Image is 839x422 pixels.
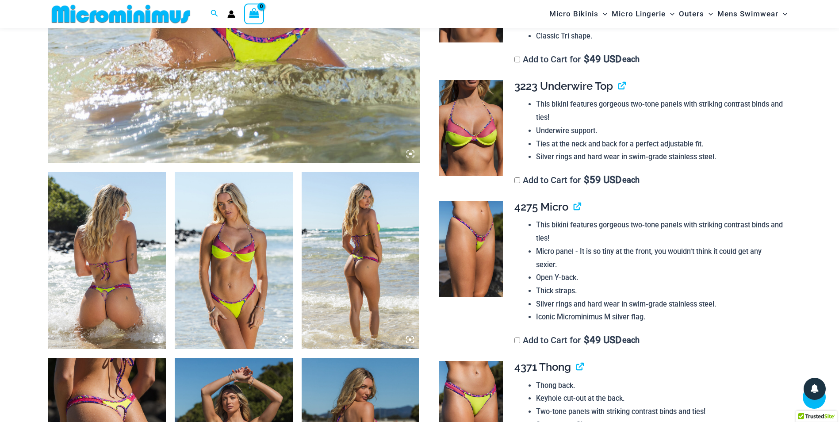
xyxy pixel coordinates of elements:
span: Menu Toggle [666,3,674,25]
li: Silver rings and hard wear in swim-grade stainless steel. [536,150,784,164]
li: Ties at the neck and back for a perfect adjustable fit. [536,138,784,151]
li: Keyhole cut-out at the back. [536,392,784,405]
span: Outers [679,3,704,25]
span: each [622,336,640,345]
span: Micro Bikinis [549,3,598,25]
label: Add to Cart for [514,335,640,345]
span: each [622,176,640,184]
li: Two-tone panels with striking contrast binds and ties! [536,405,784,418]
span: Menu Toggle [704,3,713,25]
a: Mens SwimwearMenu ToggleMenu Toggle [715,3,789,25]
li: Silver rings and hard wear in swim-grade stainless steel. [536,298,784,311]
span: $ [584,54,590,65]
a: Account icon link [227,10,235,18]
img: MM SHOP LOGO FLAT [48,4,194,24]
label: Add to Cart for [514,175,640,185]
label: Add to Cart for [514,54,640,65]
input: Add to Cart for$59 USD each [514,177,520,183]
li: This bikini features gorgeous two-tone panels with striking contrast binds and ties! [536,219,784,245]
img: Coastal Bliss Leopard Sunset 3223 Underwire Top [439,80,503,176]
li: Micro panel - It is so tiny at the front, you wouldn’t think it could get any sexier. [536,245,784,271]
li: Open Y-back. [536,271,784,284]
span: each [622,55,640,64]
span: 49 USD [584,336,621,345]
img: Coastal Bliss Leopard Sunset 3223 Underwire Top 4371 Thong [175,172,293,349]
li: This bikini features gorgeous two-tone panels with striking contrast binds and ties! [536,98,784,124]
li: Underwire support. [536,124,784,138]
nav: Site Navigation [546,1,791,27]
img: Coastal Bliss Leopard Sunset 3171 Tri Top 4371 Thong Bikini [48,172,166,349]
a: Micro BikinisMenu ToggleMenu Toggle [547,3,609,25]
li: Thick straps. [536,284,784,298]
img: Coastal Bliss Leopard Sunset 4275 Micro Bikini [439,201,503,297]
input: Add to Cart for$49 USD each [514,57,520,62]
span: Menu Toggle [778,3,787,25]
li: Iconic Microminimus M silver flag. [536,311,784,324]
span: 4371 Thong [514,361,571,373]
span: 49 USD [584,55,621,64]
a: Micro LingerieMenu ToggleMenu Toggle [609,3,677,25]
span: Mens Swimwear [717,3,778,25]
span: Menu Toggle [598,3,607,25]
img: Coastal Bliss Leopard Sunset 3223 Underwire Top 4371 Thong [302,172,420,349]
a: OutersMenu ToggleMenu Toggle [677,3,715,25]
a: View Shopping Cart, empty [244,4,264,24]
span: Micro Lingerie [612,3,666,25]
span: 3223 Underwire Top [514,80,613,92]
a: Search icon link [211,8,218,19]
li: Classic Tri shape. [536,30,784,43]
input: Add to Cart for$49 USD each [514,338,520,343]
span: $ [584,174,590,185]
li: Thong back. [536,379,784,392]
span: 59 USD [584,176,621,184]
span: 4275 Micro [514,200,568,213]
span: $ [584,334,590,345]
